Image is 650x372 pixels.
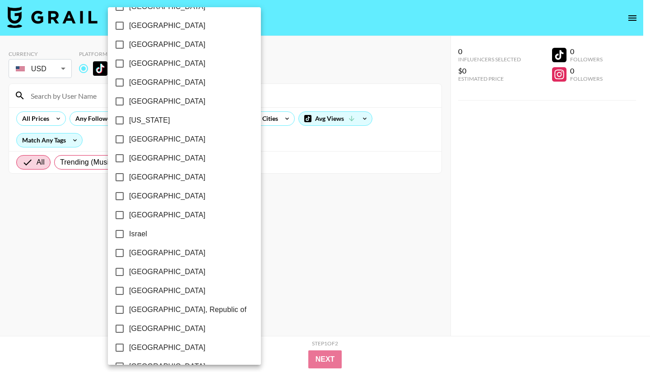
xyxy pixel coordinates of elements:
span: [US_STATE] [129,115,170,126]
span: [GEOGRAPHIC_DATA] [129,77,205,88]
span: [GEOGRAPHIC_DATA] [129,20,205,31]
span: [GEOGRAPHIC_DATA] [129,134,205,145]
span: [GEOGRAPHIC_DATA] [129,285,205,296]
span: [GEOGRAPHIC_DATA] [129,96,205,107]
span: [GEOGRAPHIC_DATA] [129,39,205,50]
span: [GEOGRAPHIC_DATA] [129,342,205,353]
span: [GEOGRAPHIC_DATA] [129,361,205,372]
span: [GEOGRAPHIC_DATA] [129,248,205,258]
span: [GEOGRAPHIC_DATA] [129,210,205,220]
span: [GEOGRAPHIC_DATA] [129,58,205,69]
span: [GEOGRAPHIC_DATA] [129,191,205,202]
span: [GEOGRAPHIC_DATA] [129,266,205,277]
span: [GEOGRAPHIC_DATA] [129,172,205,183]
span: [GEOGRAPHIC_DATA] [129,153,205,164]
span: [GEOGRAPHIC_DATA], Republic of [129,304,246,315]
span: Israel [129,229,147,239]
span: [GEOGRAPHIC_DATA] [129,323,205,334]
iframe: Drift Widget Chat Controller [605,327,639,361]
